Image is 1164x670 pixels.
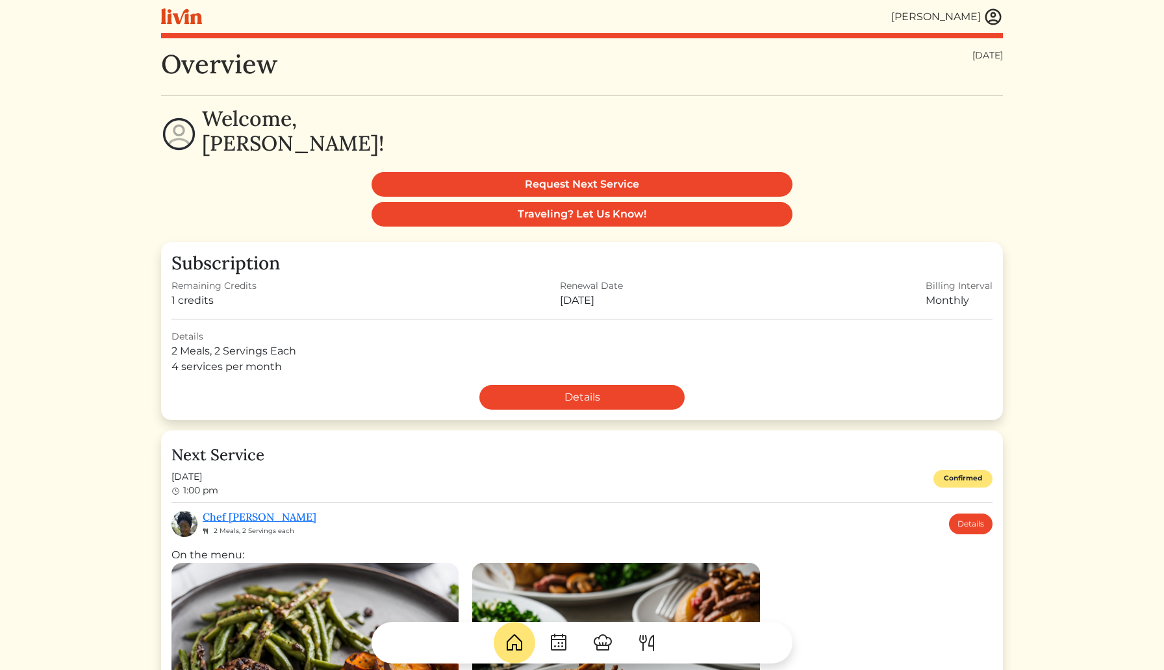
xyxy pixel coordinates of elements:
[171,330,993,343] div: Details
[949,514,993,534] a: Details
[926,293,993,308] div: Monthly
[203,510,316,523] a: Chef [PERSON_NAME]
[171,446,993,465] h4: Next Service
[161,116,197,152] img: profile-circle-6dcd711754eaac681cb4e5fa6e5947ecf152da99a3a386d1f417117c42b37ef2.svg
[926,279,993,293] div: Billing Interval
[171,470,218,484] span: [DATE]
[161,49,277,80] h1: Overview
[548,632,569,653] img: CalendarDots-5bcf9d9080389f2a281d69619e1c85352834be518fbc73d9501aef674afc0d57.svg
[972,49,1003,62] div: [DATE]
[372,172,792,197] a: Request Next Service
[203,528,209,534] img: fork_knife_small-8e8c56121c6ac9ad617f7f0151facf9cb574b427d2b27dceffcaf97382ddc7e7.svg
[891,9,981,25] div: [PERSON_NAME]
[171,343,993,359] div: 2 Meals, 2 Servings Each
[504,632,525,653] img: House-9bf13187bcbb5817f509fe5e7408150f90897510c4275e13d0d5fca38e0b5951.svg
[171,487,181,496] img: clock-b05ee3d0f9935d60bc54650fc25b6257a00041fd3bdc39e3e98414568feee22d.svg
[202,106,384,156] h2: Welcome, [PERSON_NAME]!
[637,632,657,653] img: ForkKnife-55491504ffdb50bab0c1e09e7649658475375261d09fd45db06cec23bce548bf.svg
[560,293,623,308] div: [DATE]
[479,385,685,410] a: Details
[171,511,197,537] img: 0c651e5241451c33c9f4bdbe9fca07fd
[183,484,218,496] span: 1:00 pm
[214,527,294,535] span: 2 Meals, 2 Servings each
[560,279,623,293] div: Renewal Date
[372,202,792,227] a: Traveling? Let Us Know!
[171,293,257,308] div: 1 credits
[933,470,993,488] div: Confirmed
[983,7,1003,27] img: user_account-e6e16d2ec92f44fc35f99ef0dc9cddf60790bfa021a6ecb1c896eb5d2907b31c.svg
[592,632,613,653] img: ChefHat-a374fb509e4f37eb0702ca99f5f64f3b6956810f32a249b33092029f8484b388.svg
[161,8,202,25] img: livin-logo-a0d97d1a881af30f6274990eb6222085a2533c92bbd1e4f22c21b4f0d0e3210c.svg
[171,359,993,375] div: 4 services per month
[171,253,993,275] h3: Subscription
[171,279,257,293] div: Remaining Credits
